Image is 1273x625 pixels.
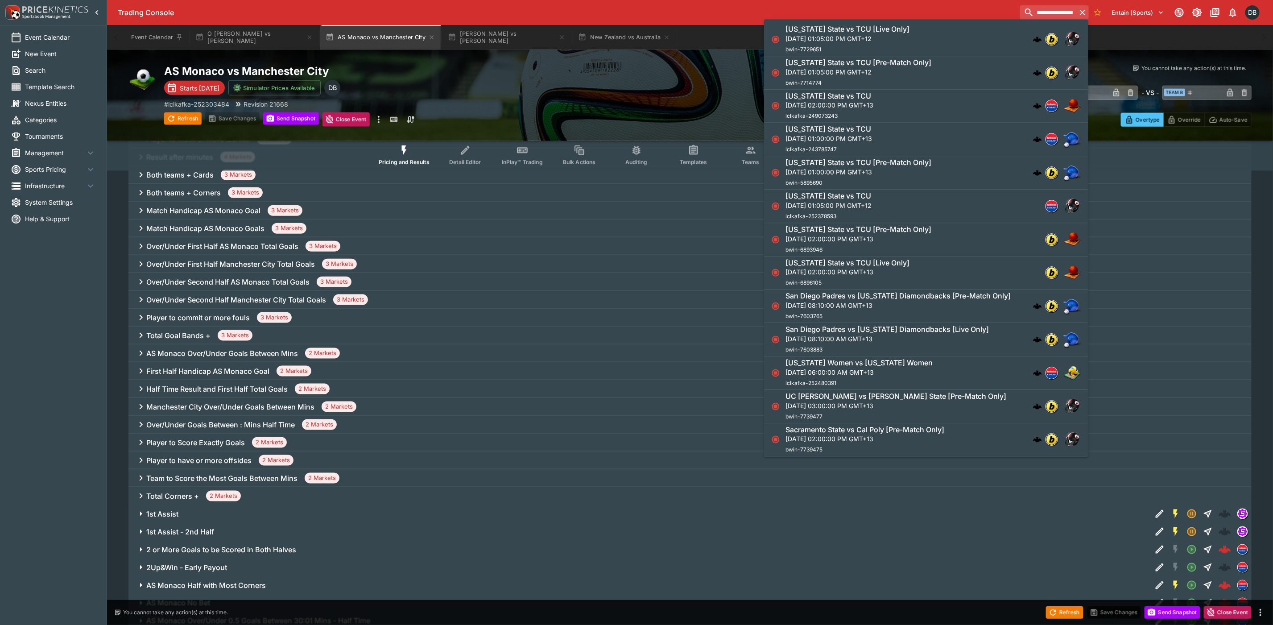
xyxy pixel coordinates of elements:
p: [DATE] 01:05:00 PM GMT+12 [785,67,931,77]
h6: [US_STATE] State vs TCU [785,191,871,201]
img: bwin.png [1046,334,1058,346]
div: Daniel Beswick [324,80,340,96]
span: lclkafka-243785747 [785,146,837,153]
p: You cannot take any action(s) at this time. [123,608,228,617]
input: search [1020,5,1076,20]
p: [DATE] 08:10:00 AM GMT+13 [785,334,989,344]
span: lclkafka-252480391 [785,380,836,386]
h6: Sacramento State vs Cal Poly [Pre-Match Only] [785,425,944,435]
a: 30c7697c-5c51-4f2f-bcfc-f4ff6ee007c9 [1216,576,1234,594]
button: Refresh [164,112,202,125]
span: Categories [25,115,96,124]
h6: 2 or More Goals to be Scored in Both Halves [146,545,296,555]
h6: San Diego Padres vs [US_STATE] Diamondbacks [Pre-Match Only] [785,292,1011,301]
svg: Open [1186,562,1197,573]
button: Notifications [1225,4,1241,21]
svg: Closed [771,202,780,211]
button: Straight [1200,506,1216,522]
img: bwin.png [1046,301,1058,312]
div: cerberus [1033,169,1042,178]
a: 8ab1695b-98a3-47eb-8266-2277564318ee [1216,541,1234,559]
h6: [US_STATE] State vs TCU [Pre-Match Only] [785,158,931,168]
img: logo-cerberus--red.svg [1219,597,1231,609]
img: PriceKinetics Logo [3,4,21,21]
img: lclkafka [1238,545,1248,555]
img: american_football.png [1063,397,1081,415]
img: lclkafka [1238,598,1248,608]
h6: Player to Score Exactly Goals [146,438,245,447]
h6: Player to have or more offsides [146,456,252,465]
button: Suspended [1184,506,1200,522]
div: bwin [1046,66,1058,79]
div: bwin [1046,300,1058,313]
span: Template Search [25,82,96,91]
span: Team B [1164,89,1185,96]
span: Help & Support [25,214,96,224]
div: simulator [1237,526,1248,537]
img: logo-cerberus.svg [1033,135,1042,144]
p: Auto-Save [1219,115,1248,124]
img: basketball.png [1063,97,1081,115]
p: [DATE] 03:00:00 PM GMT+13 [785,401,1006,410]
span: Event Calendar [25,33,96,42]
div: Trading Console [118,8,1017,17]
img: lclkafka.png [1046,134,1058,145]
button: Suspended [1184,524,1200,540]
h2: Copy To Clipboard [164,64,708,78]
h6: [US_STATE] State vs TCU [Pre-Match Only] [785,225,931,234]
div: lclkafka [1237,544,1248,555]
div: cerberus [1033,135,1042,144]
div: lclkafka [1046,367,1058,379]
button: Simulator Prices Available [228,80,321,95]
img: Sportsbook Management [22,15,70,19]
h6: Team to Score the Most Goals Between Mins [146,474,298,483]
svg: Closed [771,302,780,311]
span: 2 Markets [259,456,293,465]
svg: Closed [771,35,780,44]
button: O [PERSON_NAME] vs [PERSON_NAME] [190,25,318,50]
button: Send Snapshot [263,112,319,125]
div: bwin [1046,267,1058,279]
span: New Event [25,49,96,58]
h6: [US_STATE] State vs TCU [Live Only] [785,258,909,268]
img: bwin.png [1046,267,1058,279]
div: bwin [1046,33,1058,46]
div: cerberus [1033,435,1042,444]
img: american_football.png [1063,431,1081,449]
span: 3 Markets [257,313,292,322]
img: logo-cerberus--red.svg [1219,579,1231,592]
div: bwin [1046,334,1058,346]
span: bwin-7739477 [785,413,822,420]
img: logo-cerberus--red.svg [1219,543,1231,556]
img: bwin.png [1046,234,1058,245]
button: Open [1184,577,1200,593]
img: basketball.png [1063,231,1081,248]
span: Pricing and Results [379,159,430,166]
img: PriceKinetics [22,6,88,13]
img: lclkafka [1238,580,1248,590]
img: lclkafka.png [1046,100,1058,112]
button: AS Monaco Half with Most Corners [128,576,1152,594]
p: Override [1178,115,1201,124]
button: Edit Detail [1152,524,1168,540]
p: [DATE] 02:00:00 PM GMT+13 [785,234,931,244]
h6: AS Monaco Over/Under Goals Between Mins [146,349,298,358]
span: Search [25,66,96,75]
button: Override [1163,113,1205,127]
p: [DATE] 01:05:00 PM GMT+12 [785,201,872,210]
span: 2 Markets [295,385,330,393]
span: 2 Markets [305,349,340,358]
div: bwin [1046,434,1058,446]
button: SGM Disabled [1168,595,1184,611]
img: logo-cerberus.svg [1033,302,1042,311]
p: [DATE] 08:10:00 AM GMT+13 [785,301,1011,310]
span: 2 Markets [252,438,287,447]
h6: 1st Assist [146,509,178,519]
div: Daniel Beswick [1245,5,1260,20]
div: 4a40e6f2-7081-42a6-87d9-be771614fc5b [1219,597,1231,609]
h6: [US_STATE] Women vs [US_STATE] Women [785,358,933,368]
span: 3 Markets [268,206,302,215]
span: 3 Markets [221,170,256,179]
img: american_football.png [1063,30,1081,48]
span: lclkafka-252378593 [785,213,836,219]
